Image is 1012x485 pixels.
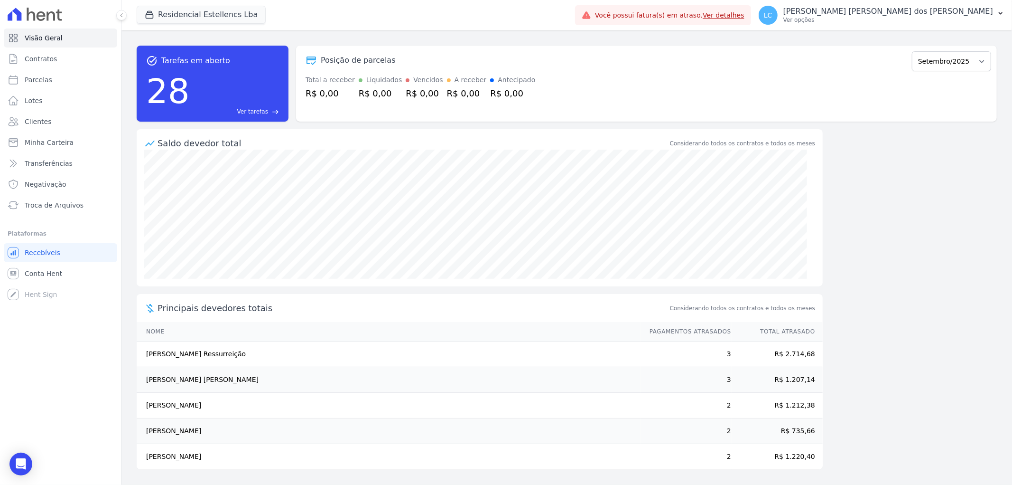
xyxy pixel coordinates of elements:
a: Negativação [4,175,117,194]
td: [PERSON_NAME] [137,418,641,444]
span: LC [764,12,772,19]
div: Plataformas [8,228,113,239]
td: [PERSON_NAME] [137,393,641,418]
a: Clientes [4,112,117,131]
span: Conta Hent [25,269,62,278]
span: Lotes [25,96,43,105]
div: Total a receber [306,75,355,85]
div: Vencidos [413,75,443,85]
div: Liquidados [366,75,402,85]
td: 3 [641,367,732,393]
td: R$ 1.220,40 [732,444,823,470]
th: Pagamentos Atrasados [641,322,732,342]
span: Negativação [25,180,66,189]
span: Você possui fatura(s) em atraso. [595,10,744,20]
td: [PERSON_NAME] [137,444,641,470]
p: [PERSON_NAME] [PERSON_NAME] dos [PERSON_NAME] [783,7,993,16]
div: R$ 0,00 [447,87,487,100]
span: Considerando todos os contratos e todos os meses [670,304,815,313]
span: Recebíveis [25,248,60,257]
div: Saldo devedor total [158,137,668,150]
span: Tarefas em aberto [161,55,230,67]
span: Visão Geral [25,33,63,43]
a: Transferências [4,154,117,173]
a: Ver detalhes [703,11,744,19]
td: 2 [641,418,732,444]
td: R$ 1.212,38 [732,393,823,418]
div: Open Intercom Messenger [9,453,32,475]
div: A receber [455,75,487,85]
a: Recebíveis [4,243,117,262]
td: 2 [641,444,732,470]
a: Contratos [4,49,117,68]
a: Ver tarefas east [194,107,279,116]
div: R$ 0,00 [359,87,402,100]
div: R$ 0,00 [490,87,535,100]
button: Residencial Estellencs Lba [137,6,266,24]
td: R$ 735,66 [732,418,823,444]
button: LC [PERSON_NAME] [PERSON_NAME] dos [PERSON_NAME] Ver opções [751,2,1012,29]
span: task_alt [146,55,158,67]
span: Ver tarefas [237,107,268,116]
span: Parcelas [25,75,52,85]
span: Troca de Arquivos [25,200,84,210]
div: R$ 0,00 [306,87,355,100]
div: Antecipado [498,75,535,85]
td: 2 [641,393,732,418]
td: R$ 2.714,68 [732,342,823,367]
span: Contratos [25,54,57,64]
a: Troca de Arquivos [4,196,117,215]
a: Visão Geral [4,29,117,48]
a: Minha Carteira [4,133,117,152]
div: Posição de parcelas [321,55,396,66]
a: Parcelas [4,70,117,89]
th: Total Atrasado [732,322,823,342]
td: [PERSON_NAME] Ressurreição [137,342,641,367]
th: Nome [137,322,641,342]
span: east [272,108,279,115]
a: Conta Hent [4,264,117,283]
td: [PERSON_NAME] [PERSON_NAME] [137,367,641,393]
span: Minha Carteira [25,138,74,147]
span: Transferências [25,159,73,168]
div: R$ 0,00 [406,87,443,100]
p: Ver opções [783,16,993,24]
span: Clientes [25,117,51,126]
div: 28 [146,67,190,116]
td: 3 [641,342,732,367]
td: R$ 1.207,14 [732,367,823,393]
span: Principais devedores totais [158,302,668,314]
a: Lotes [4,91,117,110]
div: Considerando todos os contratos e todos os meses [670,139,815,148]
